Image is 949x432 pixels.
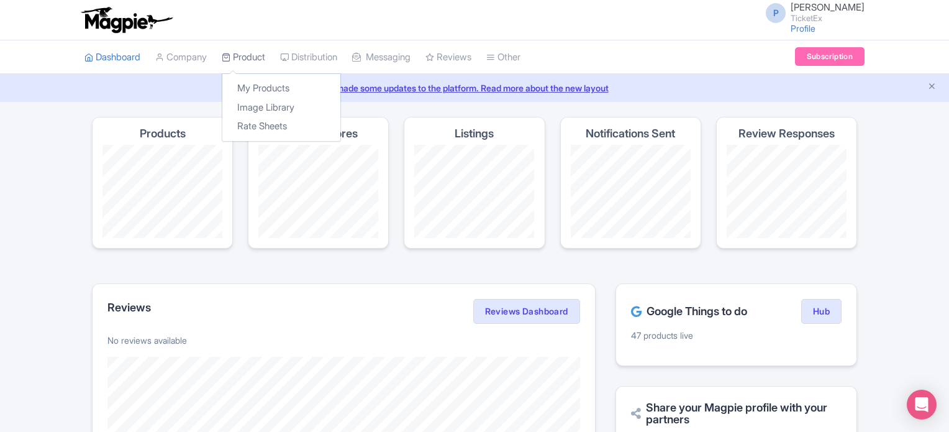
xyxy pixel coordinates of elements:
[222,79,340,98] a: My Products
[791,14,865,22] small: TicketEx
[473,299,580,324] a: Reviews Dashboard
[425,40,471,75] a: Reviews
[631,305,747,318] h2: Google Things to do
[927,80,937,94] button: Close announcement
[758,2,865,22] a: P [PERSON_NAME] TicketEx
[795,47,865,66] a: Subscription
[631,402,842,426] h2: Share your Magpie profile with your partners
[907,390,937,420] div: Open Intercom Messenger
[222,117,340,136] a: Rate Sheets
[7,81,942,94] a: We made some updates to the platform. Read more about the new layout
[140,127,186,140] h4: Products
[107,301,151,314] h2: Reviews
[107,334,580,347] p: No reviews available
[791,1,865,13] span: [PERSON_NAME]
[801,299,842,324] a: Hub
[280,40,337,75] a: Distribution
[486,40,520,75] a: Other
[631,329,842,342] p: 47 products live
[352,40,411,75] a: Messaging
[222,40,265,75] a: Product
[791,23,815,34] a: Profile
[455,127,494,140] h4: Listings
[766,3,786,23] span: P
[222,98,340,117] a: Image Library
[586,127,675,140] h4: Notifications Sent
[738,127,835,140] h4: Review Responses
[155,40,207,75] a: Company
[84,40,140,75] a: Dashboard
[78,6,175,34] img: logo-ab69f6fb50320c5b225c76a69d11143b.png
